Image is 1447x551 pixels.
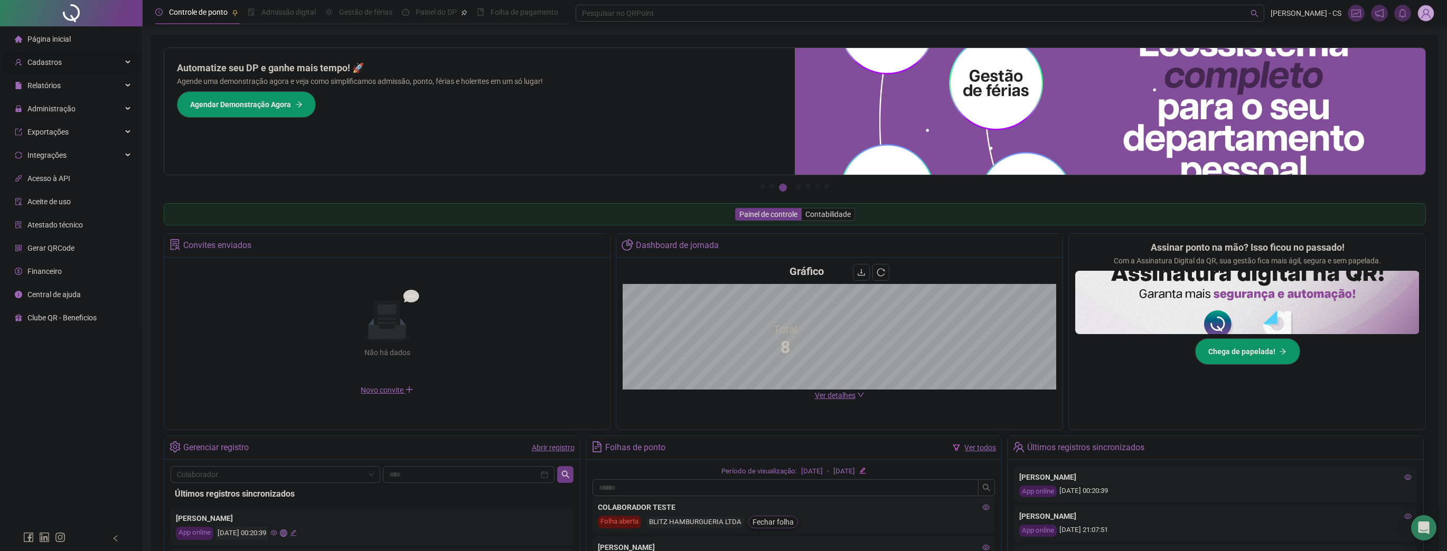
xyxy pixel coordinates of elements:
[636,236,719,254] div: Dashboard de jornada
[598,516,641,528] div: Folha aberta
[1404,473,1412,481] span: eye
[779,184,787,192] button: 3
[183,236,251,254] div: Convites enviados
[646,516,744,528] div: BLITZ HAMBURGUERIA LTDA
[280,529,287,536] span: global
[15,82,22,89] span: file
[815,391,865,400] a: Ver detalhes down
[769,184,775,189] button: 2
[27,313,97,322] span: Clube QR - Beneficios
[248,8,255,16] span: file-done
[982,544,990,551] span: eye
[805,210,851,218] span: Contabilidade
[815,391,856,400] span: Ver detalhes
[402,8,409,16] span: dashboard
[739,210,797,218] span: Painel de controle
[605,439,665,457] div: Folhas de ponto
[155,8,163,16] span: clock-circle
[598,501,990,513] div: COLABORADOR TESTE
[824,184,830,189] button: 7
[15,128,22,136] span: export
[27,221,83,229] span: Atestado técnico
[953,444,960,451] span: filter
[857,268,866,277] span: download
[1019,525,1412,537] div: [DATE] 21:07:51
[760,184,765,189] button: 1
[27,58,62,66] span: Cadastros
[176,527,213,540] div: App online
[15,175,22,182] span: api
[15,221,22,229] span: solution
[1195,338,1300,365] button: Chega de papelada!
[55,532,65,543] span: instagram
[177,75,782,87] p: Agende uma demonstração agora e veja como simplificamos admissão, ponto, férias e holerites em um...
[795,48,1425,175] img: banner%2Fd57e337e-a0d3-4837-9615-f134fc33a8e6.png
[339,347,436,358] div: Não há dados
[325,8,333,16] span: sun
[857,391,865,398] span: down
[183,439,249,457] div: Gerenciar registro
[982,503,990,511] span: eye
[232,9,238,16] span: pushpin
[27,35,71,43] span: Página inicial
[1208,346,1275,357] span: Chega de papelada!
[1375,8,1384,18] span: notification
[1019,510,1412,522] div: [PERSON_NAME]
[1418,5,1434,21] img: 94382
[39,532,50,543] span: linkedin
[216,527,268,540] div: [DATE] 00:20:39
[176,512,568,524] div: [PERSON_NAME]
[964,443,996,452] a: Ver todos
[170,441,181,452] span: setting
[877,268,885,277] span: reload
[15,314,22,321] span: gift
[753,516,794,528] span: Fechar folha
[622,239,633,250] span: pie-chart
[27,151,67,159] span: Integrações
[1279,348,1286,355] span: arrow-right
[721,466,797,477] div: Período de visualização:
[1271,7,1341,19] span: [PERSON_NAME] - CS
[169,8,228,16] span: Controle de ponto
[859,467,866,474] span: edit
[1013,441,1024,452] span: team
[748,516,798,528] button: Fechar folha
[295,101,303,108] span: arrow-right
[15,268,22,275] span: dollar
[1075,271,1420,334] img: banner%2F02c71560-61a6-44d4-94b9-c8ab97240462.png
[175,487,569,500] div: Últimos registros sincronizados
[361,386,414,394] span: Novo convite
[477,8,484,16] span: book
[1019,525,1057,537] div: App online
[27,81,61,90] span: Relatórios
[261,8,316,16] span: Admissão digital
[1404,512,1412,520] span: eye
[1114,255,1381,267] p: Com a Assinatura Digital da QR, sua gestão fica mais ágil, segura e sem papelada.
[290,529,297,536] span: edit
[491,8,558,16] span: Folha de pagamento
[23,532,34,543] span: facebook
[27,290,81,299] span: Central de ajuda
[27,104,76,113] span: Administração
[416,8,457,16] span: Painel do DP
[270,529,277,536] span: eye
[1351,8,1361,18] span: fund
[591,441,603,452] span: file-text
[532,443,575,452] a: Abrir registro
[15,244,22,252] span: qrcode
[170,239,181,250] span: solution
[27,197,71,206] span: Aceite de uso
[405,385,414,394] span: plus
[190,99,291,110] span: Agendar Demonstração Agora
[1019,486,1057,498] div: App online
[177,61,782,75] h2: Automatize seu DP e ganhe mais tempo! 🚀
[1019,486,1412,498] div: [DATE] 00:20:39
[112,535,119,542] span: left
[1019,471,1412,483] div: [PERSON_NAME]
[27,267,62,275] span: Financeiro
[1411,515,1436,540] div: Open Intercom Messenger
[27,174,70,183] span: Acesso à API
[1027,439,1144,457] div: Últimos registros sincronizados
[796,184,801,189] button: 4
[15,291,22,298] span: info-circle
